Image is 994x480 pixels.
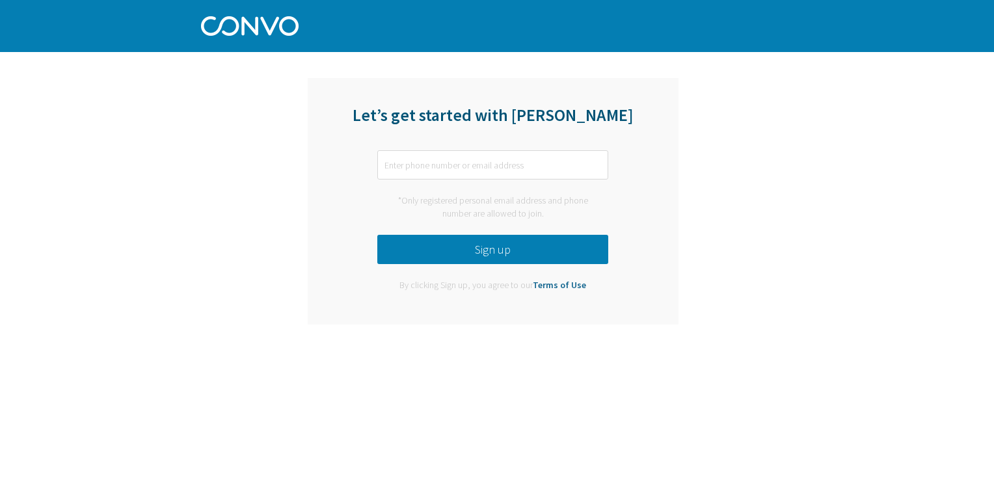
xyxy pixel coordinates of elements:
div: Let’s get started with [PERSON_NAME] [308,104,678,142]
button: Sign up [377,235,608,264]
a: Terms of Use [533,279,586,291]
img: Convo Logo [201,13,299,36]
div: *Only registered personal email address and phone number are allowed to join. [377,194,608,220]
input: Enter phone number or email address [377,150,608,180]
div: By clicking Sign up, you agree to our [390,279,596,292]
